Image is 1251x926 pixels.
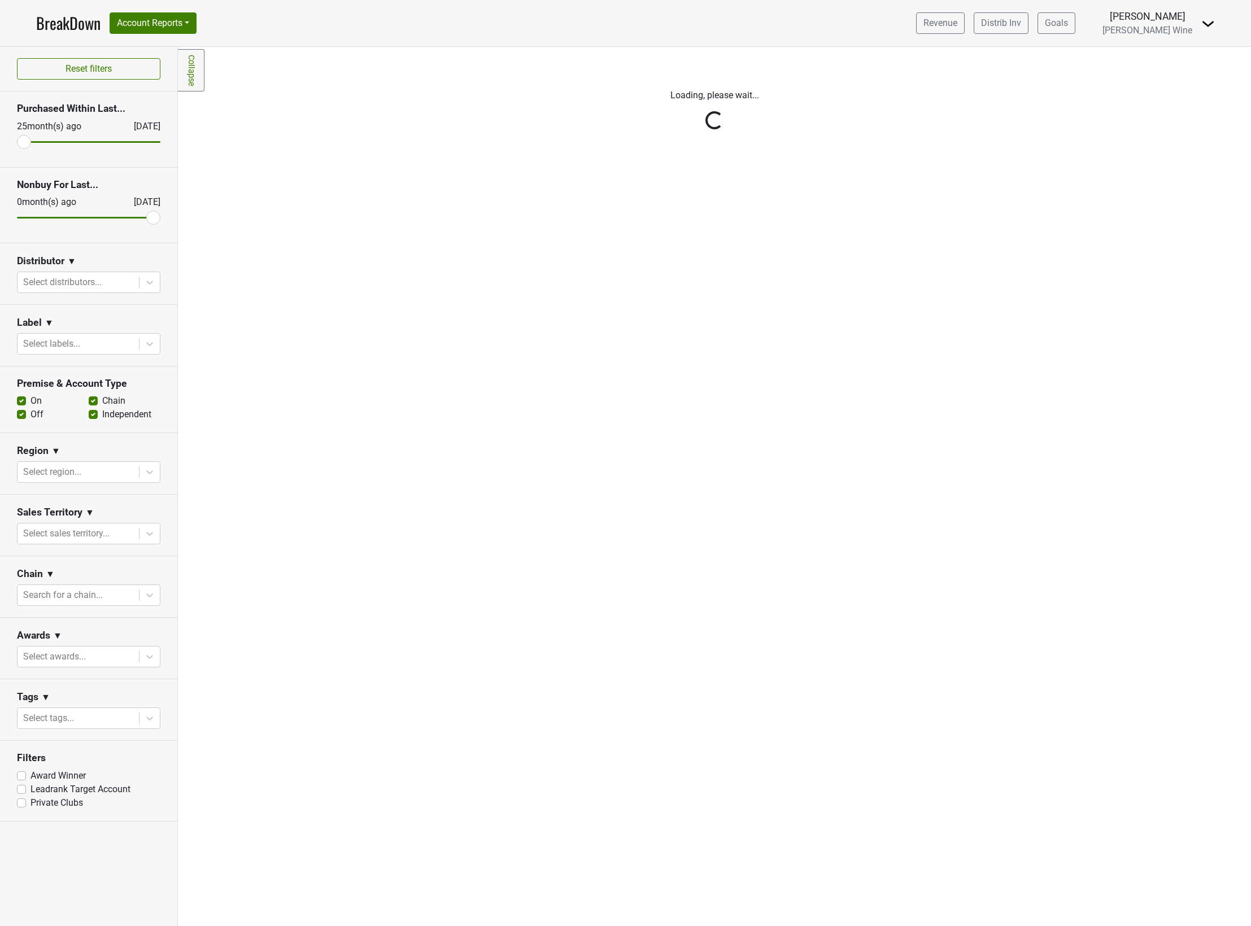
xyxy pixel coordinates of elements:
div: [PERSON_NAME] [1102,9,1192,24]
a: BreakDown [36,11,101,35]
p: Loading, please wait... [401,89,1028,102]
a: Distrib Inv [974,12,1028,34]
a: Revenue [916,12,965,34]
img: Dropdown Menu [1201,17,1215,30]
button: Account Reports [110,12,197,34]
a: Collapse [178,49,204,91]
a: Goals [1038,12,1075,34]
span: [PERSON_NAME] Wine [1102,25,1192,36]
